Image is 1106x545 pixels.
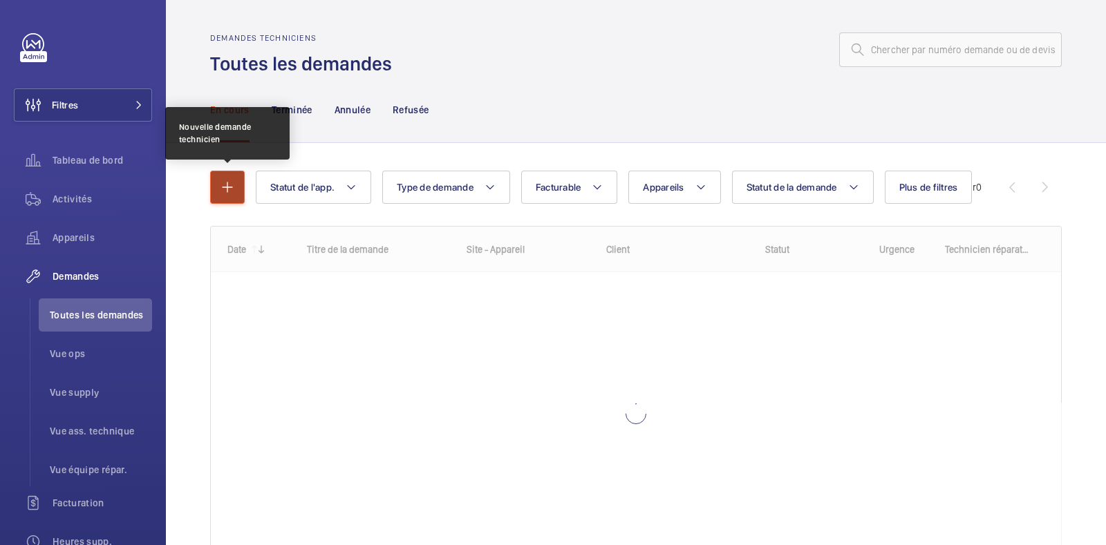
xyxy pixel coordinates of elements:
span: Appareils [643,182,684,193]
span: Type de demande [397,182,474,193]
button: Statut de l'app. [256,171,371,204]
span: Tableau de bord [53,153,152,167]
span: Toutes les demandes [50,308,152,322]
span: Appareils [53,231,152,245]
span: Facturable [536,182,581,193]
input: Chercher par numéro demande ou de devis [839,32,1062,67]
p: Terminée [272,103,312,117]
span: Vue ass. technique [50,424,152,438]
button: Type de demande [382,171,510,204]
span: Plus de filtres [899,182,958,193]
p: En cours [210,103,250,117]
span: Statut de l'app. [270,182,335,193]
button: Plus de filtres [885,171,973,204]
span: Filtres [52,98,78,112]
button: Statut de la demande [732,171,874,204]
button: Facturable [521,171,618,204]
span: Vue équipe répar. [50,463,152,477]
button: Appareils [628,171,720,204]
span: Statut de la demande [747,182,837,193]
span: Facturation [53,496,152,510]
p: Refusée [393,103,429,117]
span: Demandes [53,269,152,283]
span: Vue ops [50,347,152,361]
div: Nouvelle demande technicien [179,121,276,146]
p: Annulée [335,103,371,117]
h1: Toutes les demandes [210,51,400,77]
button: Filtres [14,88,152,122]
span: Vue supply [50,385,152,399]
h2: Demandes techniciens [210,33,400,43]
span: Activités [53,192,152,206]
